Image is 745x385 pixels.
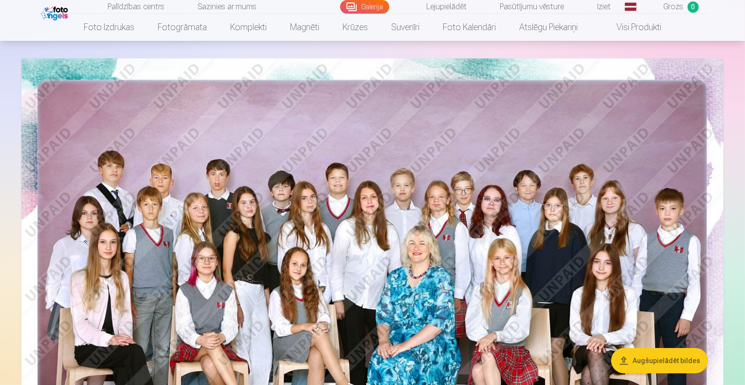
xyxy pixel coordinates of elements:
[589,14,673,41] a: Visi produkti
[41,4,71,20] img: /fa1
[72,14,146,41] a: Foto izdrukas
[218,14,278,41] a: Komplekti
[331,14,380,41] a: Krūzes
[431,14,508,41] a: Foto kalendāri
[278,14,331,41] a: Magnēti
[688,1,699,13] span: 0
[146,14,218,41] a: Fotogrāmata
[611,348,708,373] button: Augšupielādēt bildes
[664,1,684,13] span: Grozs
[380,14,431,41] a: Suvenīri
[508,14,589,41] a: Atslēgu piekariņi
